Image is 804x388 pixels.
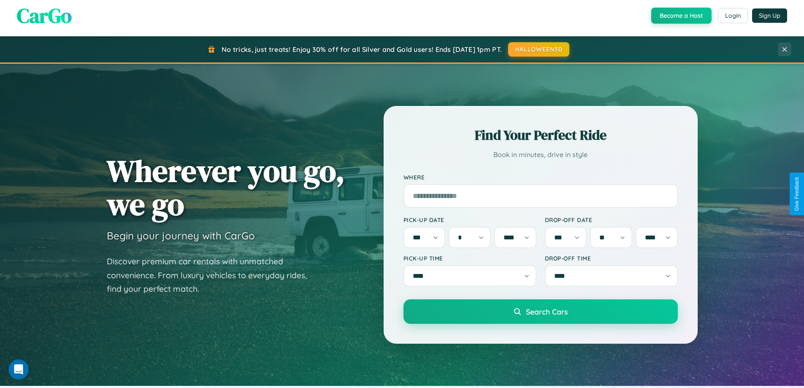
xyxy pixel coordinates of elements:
h2: Find Your Perfect Ride [403,126,678,144]
button: Become a Host [651,8,712,24]
label: Pick-up Time [403,255,536,262]
button: Login [718,8,748,23]
button: Search Cars [403,299,678,324]
label: Drop-off Date [545,216,678,223]
span: CarGo [17,2,72,30]
span: No tricks, just treats! Enjoy 30% off for all Silver and Gold users! Ends [DATE] 1pm PT. [222,45,502,54]
button: HALLOWEEN30 [508,42,569,57]
p: Discover premium car rentals with unmatched convenience. From luxury vehicles to everyday rides, ... [107,255,318,296]
label: Drop-off Time [545,255,678,262]
span: Search Cars [526,307,568,316]
h1: Wherever you go, we go [107,154,345,221]
iframe: Intercom live chat [8,359,29,380]
button: Sign Up [752,8,787,23]
h3: Begin your journey with CarGo [107,229,255,242]
div: Give Feedback [794,177,800,211]
p: Book in minutes, drive in style [403,149,678,161]
label: Pick-up Date [403,216,536,223]
label: Where [403,174,678,181]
